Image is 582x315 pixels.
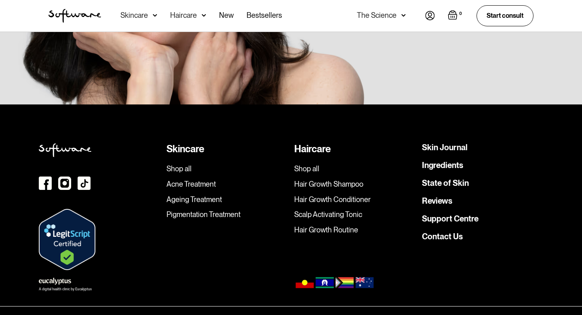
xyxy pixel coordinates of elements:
img: TikTok Icon [78,177,91,190]
img: Verify Approval for www.skin.software [39,209,95,270]
img: instagram icon [58,177,71,190]
a: Acne Treatment [167,180,288,189]
a: Pigmentation Treatment [167,210,288,219]
a: State of Skin [422,179,469,187]
img: arrow down [202,11,206,19]
div: Haircare [294,143,415,155]
img: Software Logo [48,9,101,23]
img: arrow down [401,11,406,19]
div: Skincare [120,11,148,19]
a: Ingredients [422,161,463,169]
div: The Science [357,11,396,19]
a: Hair Growth Routine [294,226,415,234]
div: A digital health clinic by Eucalyptus [39,288,92,291]
a: Scalp Activating Tonic [294,210,415,219]
a: Verify LegitScript Approval for www.skin.software [39,236,95,242]
img: Softweare logo [39,143,91,157]
a: Shop all [167,164,288,173]
a: Reviews [422,197,452,205]
div: Skincare [167,143,288,155]
a: Contact Us [422,232,463,241]
a: Ageing Treatment [167,195,288,204]
img: arrow down [153,11,157,19]
a: Hair Growth Conditioner [294,195,415,204]
a: Hair Growth Shampoo [294,180,415,189]
a: home [48,9,101,23]
a: Shop all [294,164,415,173]
a: A digital health clinic by Eucalyptus [39,277,92,291]
a: Support Centre [422,215,479,223]
a: Skin Journal [422,143,468,151]
div: Haircare [170,11,197,19]
a: Open empty cart [448,10,464,21]
img: Facebook icon [39,177,52,190]
div: 0 [458,10,464,17]
a: Start consult [477,5,533,26]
